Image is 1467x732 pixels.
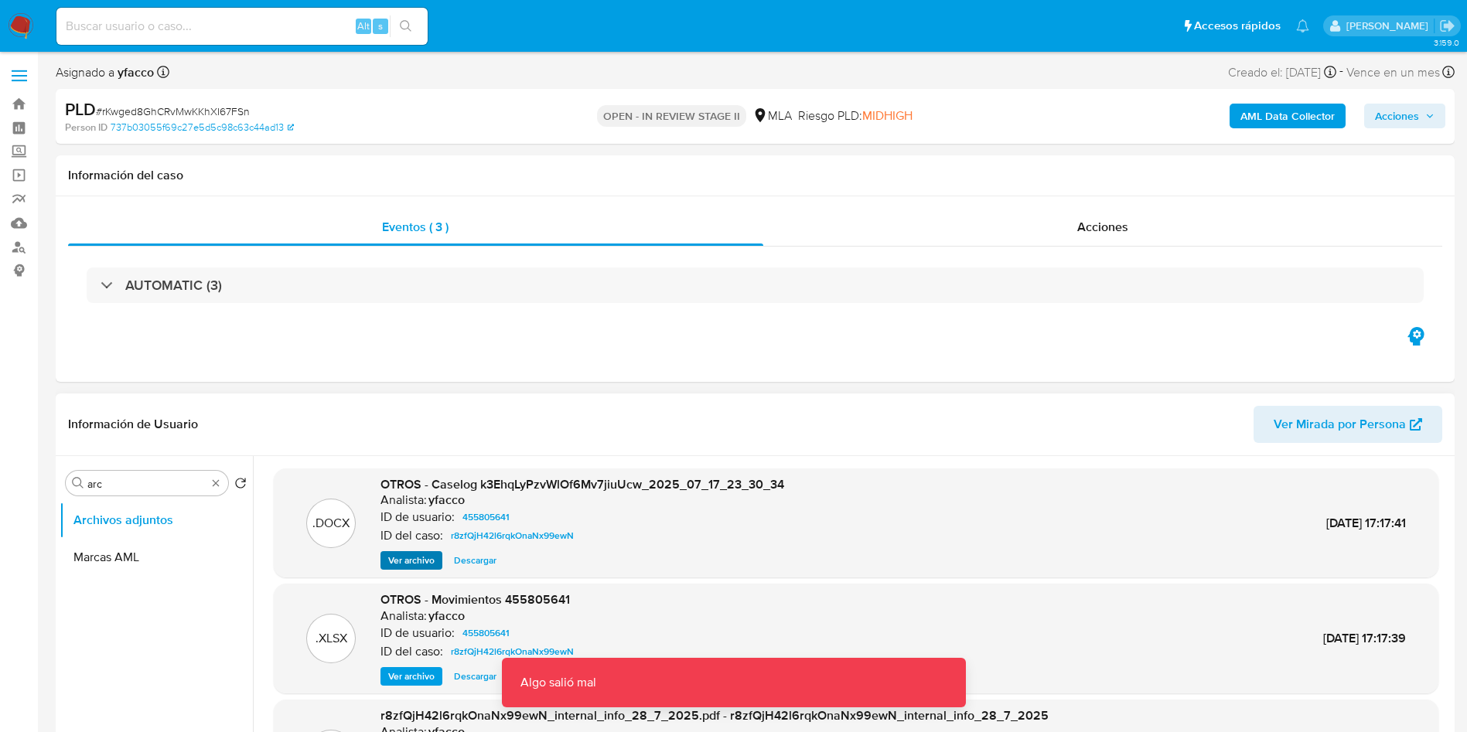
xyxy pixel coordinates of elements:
span: Ver archivo [388,553,435,568]
span: [DATE] 17:17:39 [1323,629,1406,647]
p: ID de usuario: [380,509,455,525]
p: ID de usuario: [380,625,455,641]
button: Acciones [1364,104,1445,128]
p: ID del caso: [380,644,443,659]
button: Descargar [446,667,504,686]
button: search-icon [390,15,421,37]
p: OPEN - IN REVIEW STAGE II [597,105,746,127]
b: PLD [65,97,96,121]
span: # rKwged8GhCRvMwKKhXI67FSn [96,104,250,119]
b: Person ID [65,121,107,134]
div: Creado el: [DATE] [1228,62,1336,83]
a: 455805641 [456,508,516,526]
h6: yfacco [428,492,465,508]
div: AUTOMATIC (3) [87,267,1424,303]
button: Ver archivo [380,551,442,570]
p: .DOCX [312,515,350,532]
input: Buscar usuario o caso... [56,16,428,36]
h1: Información de Usuario [68,417,198,432]
span: Alt [357,19,370,33]
span: Ver archivo [388,669,435,684]
span: Descargar [454,669,496,684]
button: Archivos adjuntos [60,502,253,539]
span: 455805641 [462,624,510,642]
span: MIDHIGH [862,107,913,124]
p: .XLSX [316,630,347,647]
h3: AUTOMATIC (3) [125,277,222,294]
input: Buscar [87,477,206,491]
span: OTROS - Movimientos 455805641 [380,591,570,608]
span: r8zfQjH42l6rqkOnaNx99ewN [451,642,574,661]
span: r8zfQjH42l6rqkOnaNx99ewN [451,526,574,545]
p: mariaeugenia.sanchez@mercadolibre.com [1346,19,1434,33]
a: r8zfQjH42l6rqkOnaNx99ewN [445,526,580,545]
div: MLA [752,107,792,124]
p: ID del caso: [380,528,443,543]
b: yfacco [114,63,154,81]
button: Borrar [210,477,222,489]
button: Ver Mirada por Persona [1254,406,1442,443]
span: Vence en un mes [1346,64,1440,81]
span: Riesgo PLD: [798,107,913,124]
span: Eventos ( 3 ) [382,218,449,236]
button: AML Data Collector [1230,104,1346,128]
p: Analista: [380,608,427,624]
span: Ver Mirada por Persona [1274,406,1406,443]
span: Acciones [1375,104,1419,128]
button: Volver al orden por defecto [234,477,247,494]
p: Algo salió mal [502,658,615,707]
button: Marcas AML [60,539,253,576]
span: 455805641 [462,508,510,526]
p: Analista: [380,492,427,508]
span: OTROS - Caselog k3EhqLyPzvWlOf6Mv7jiuUcw_2025_07_17_23_30_34 [380,475,784,493]
a: Salir [1439,18,1455,34]
h1: Información del caso [68,168,1442,183]
span: - [1339,62,1343,83]
span: Acciones [1077,218,1128,236]
b: AML Data Collector [1240,104,1335,128]
a: 737b03055f69c27e5d5c98c63c44ad13 [111,121,294,134]
button: Buscar [72,477,84,489]
span: Asignado a [56,64,154,81]
span: s [378,19,383,33]
h6: yfacco [428,608,465,624]
a: Notificaciones [1296,19,1309,32]
button: Descargar [446,551,504,570]
a: r8zfQjH42l6rqkOnaNx99ewN [445,642,580,661]
a: 455805641 [456,624,516,642]
span: Descargar [454,553,496,568]
span: [DATE] 17:17:41 [1326,514,1406,532]
span: r8zfQjH42l6rqkOnaNx99ewN_internal_info_28_7_2025.pdf - r8zfQjH42l6rqkOnaNx99ewN_internal_info_28_... [380,706,1049,724]
button: Ver archivo [380,667,442,686]
span: Accesos rápidos [1194,18,1281,34]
